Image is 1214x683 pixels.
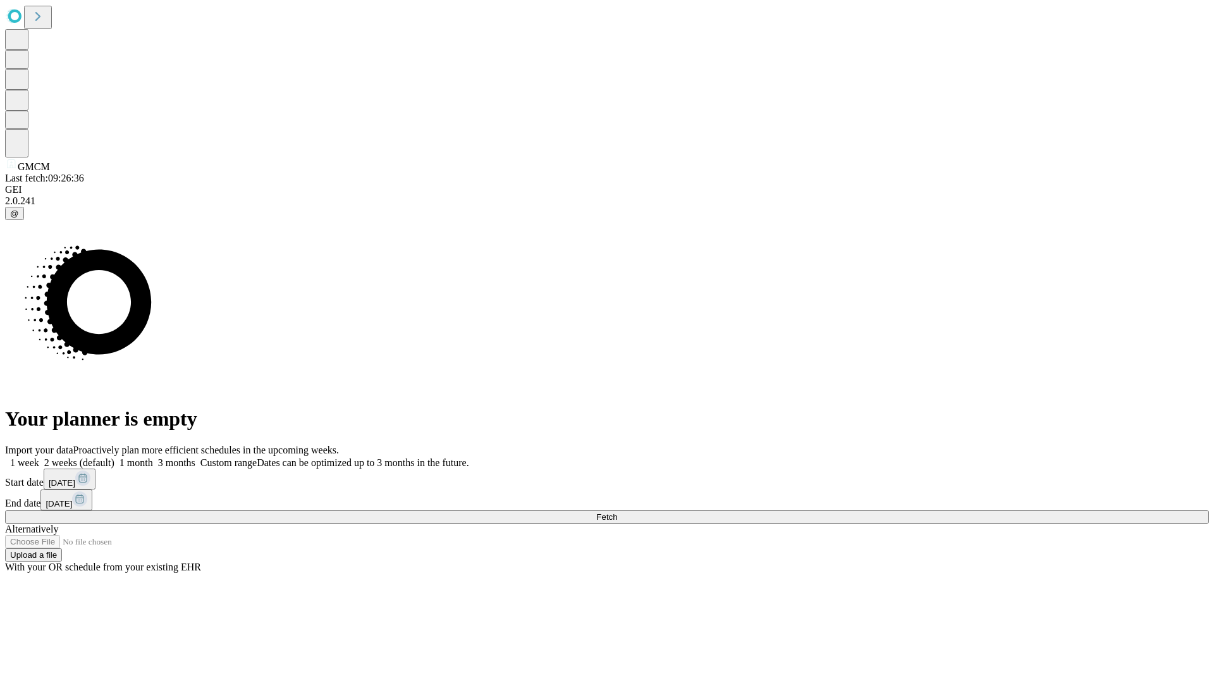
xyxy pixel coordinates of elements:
[5,173,84,183] span: Last fetch: 09:26:36
[44,469,95,489] button: [DATE]
[257,457,469,468] span: Dates can be optimized up to 3 months in the future.
[158,457,195,468] span: 3 months
[200,457,257,468] span: Custom range
[5,184,1209,195] div: GEI
[5,445,73,455] span: Import your data
[18,161,50,172] span: GMCM
[40,489,92,510] button: [DATE]
[44,457,114,468] span: 2 weeks (default)
[5,195,1209,207] div: 2.0.241
[49,478,75,488] span: [DATE]
[5,548,62,562] button: Upload a file
[5,469,1209,489] div: Start date
[120,457,153,468] span: 1 month
[5,489,1209,510] div: End date
[10,457,39,468] span: 1 week
[5,407,1209,431] h1: Your planner is empty
[73,445,339,455] span: Proactively plan more efficient schedules in the upcoming weeks.
[46,499,72,508] span: [DATE]
[5,207,24,220] button: @
[5,510,1209,524] button: Fetch
[5,524,58,534] span: Alternatively
[596,512,617,522] span: Fetch
[10,209,19,218] span: @
[5,562,201,572] span: With your OR schedule from your existing EHR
